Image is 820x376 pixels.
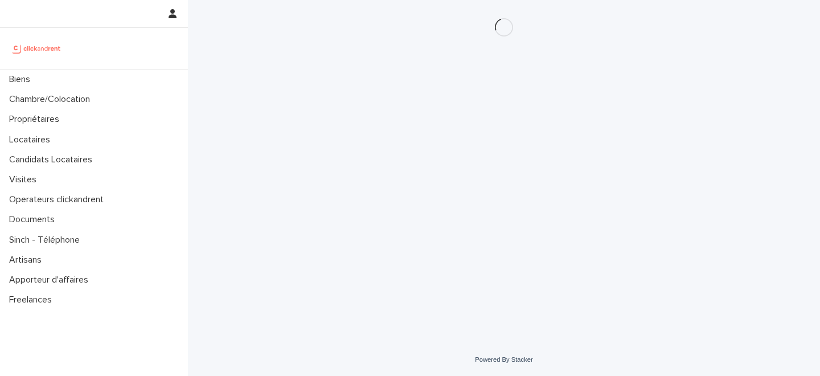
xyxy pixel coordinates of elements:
[5,194,113,205] p: Operateurs clickandrent
[5,134,59,145] p: Locataires
[5,295,61,305] p: Freelances
[5,114,68,125] p: Propriétaires
[5,275,97,285] p: Apporteur d'affaires
[5,174,46,185] p: Visites
[475,356,532,363] a: Powered By Stacker
[5,154,101,165] p: Candidats Locataires
[5,235,89,246] p: Sinch - Téléphone
[5,214,64,225] p: Documents
[9,37,64,60] img: UCB0brd3T0yccxBKYDjQ
[5,255,51,265] p: Artisans
[5,74,39,85] p: Biens
[5,94,99,105] p: Chambre/Colocation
